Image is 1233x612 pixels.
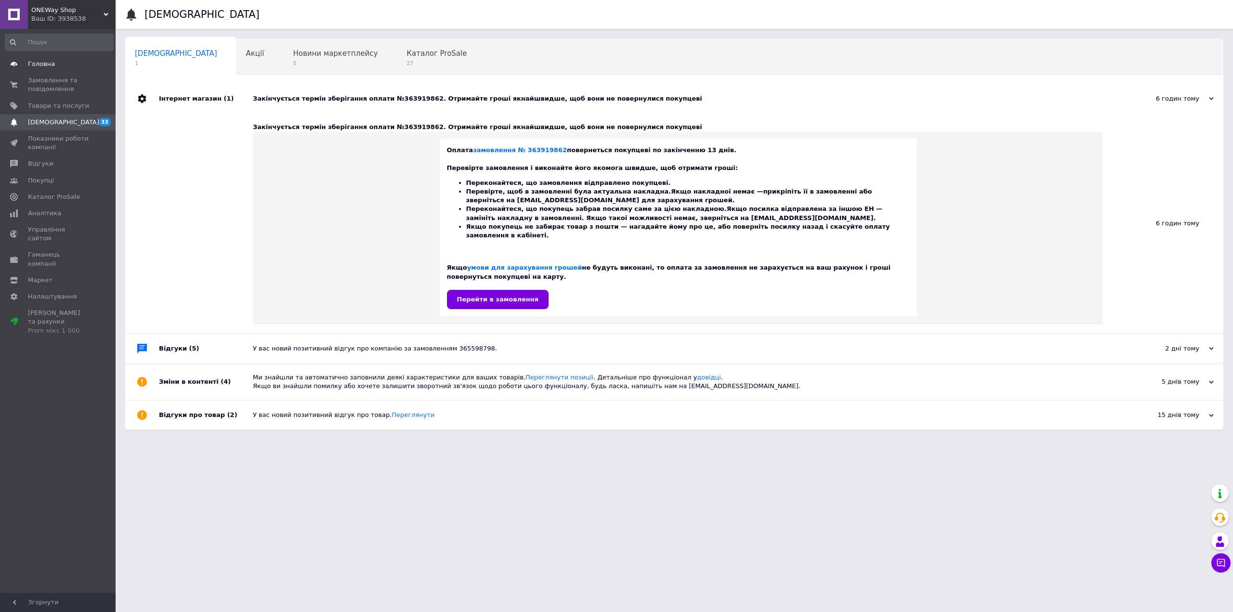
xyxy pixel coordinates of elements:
[697,374,721,381] a: довідці
[1103,113,1223,334] div: 6 годин тому
[525,374,593,381] a: Переглянути позиції
[253,373,1117,391] div: Ми знайшли та автоматично заповнили деякі характеристики для ваших товарів. . Детальніше про функ...
[221,378,231,385] span: (4)
[28,76,89,93] span: Замовлення та повідомлення
[31,14,116,23] div: Ваш ID: 3938538
[227,411,237,418] span: (2)
[447,290,549,309] input: Перейти в замовлення
[159,364,253,400] div: Зміни в контенті
[466,179,909,187] li: Переконайтеся, що замовлення відправлено покупцеві.
[5,34,114,51] input: Пошук
[144,9,260,20] h1: [DEMOGRAPHIC_DATA]
[28,60,55,68] span: Головна
[99,118,111,126] span: 33
[28,292,77,301] span: Налаштування
[293,60,378,67] span: 5
[1117,411,1214,419] div: 15 днів тому
[671,188,763,195] b: Якщо накладної немає —
[447,146,909,309] div: Оплата повернеться покупцеві по закінченню 13 днів. Перевірте замовлення і виконайте його якомога...
[135,60,217,67] span: 1
[726,205,882,212] b: Якщо посилка відправлена за іншою ЕН —
[28,309,89,335] span: [PERSON_NAME] та рахунки
[28,159,53,168] span: Відгуки
[466,187,909,205] li: Перевірте, щоб в замовленні була актуальна накладна. прикріпіть її в замовленні або зверніться на...
[473,146,567,154] a: замовлення № 363919862
[466,222,909,240] li: Якщо покупець не забирає товар з пошти — нагадайте йому про це, або поверніть посилку назад і ска...
[1117,344,1214,353] div: 2 дні тому
[1117,94,1214,103] div: 6 годин тому
[1117,378,1214,386] div: 5 днів тому
[28,193,80,201] span: Каталог ProSale
[407,49,467,58] span: Каталог ProSale
[159,84,253,113] div: Інтернет магазин
[28,209,61,218] span: Аналітика
[135,49,217,58] span: [DEMOGRAPHIC_DATA]
[223,95,234,102] span: (1)
[28,118,99,127] span: [DEMOGRAPHIC_DATA]
[28,102,89,110] span: Товари та послуги
[28,276,52,285] span: Маркет
[246,49,264,58] span: Акції
[253,123,1103,131] div: Закінчується термін зберігання оплати №363919862. Отримайте гроші якнайшвидше, щоб вони не поверн...
[28,326,89,335] div: Prom мікс 1 000
[253,94,1117,103] div: Закінчується термін зберігання оплати №363919862. Отримайте гроші якнайшвидше, щоб вони не поверн...
[293,49,378,58] span: Новини маркетплейсу
[466,205,909,222] li: Переконайтеся, що покупець забрав посилку саме за цією накладною. замініть накладну в замовленні....
[28,134,89,152] span: Показники роботи компанії
[253,411,1117,419] div: У вас новий позитивний відгук про товар.
[253,344,1117,353] div: У вас новий позитивний відгук про компанію за замовленням 365598798.
[28,250,89,268] span: Гаманець компанії
[407,60,467,67] span: 27
[1211,553,1231,573] button: Чат з покупцем
[159,401,253,430] div: Відгуки про товар
[28,176,54,185] span: Покупці
[392,411,434,418] a: Переглянути
[467,264,582,271] a: умови для зарахування грошей
[189,345,199,352] span: (5)
[28,225,89,243] span: Управління сайтом
[31,6,104,14] span: ONEWay Shop
[159,334,253,363] div: Відгуки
